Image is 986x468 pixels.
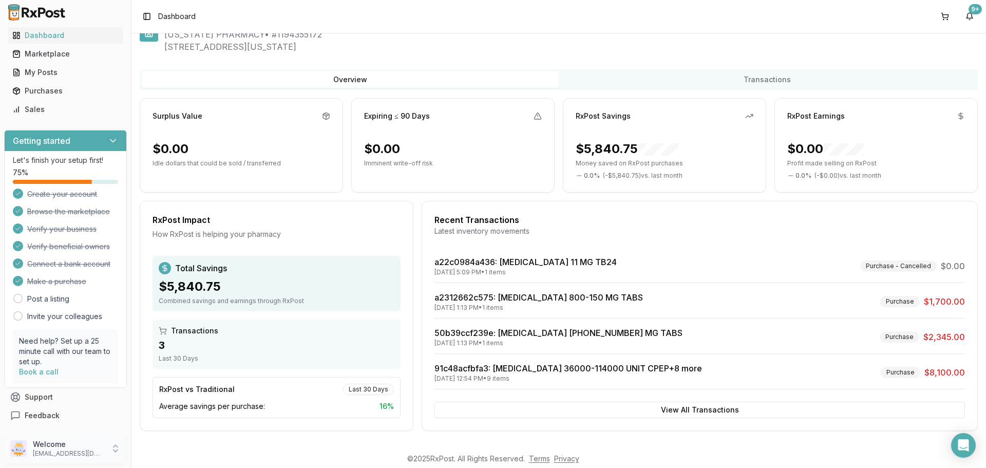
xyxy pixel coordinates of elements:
a: My Posts [8,63,123,82]
button: My Posts [4,64,127,81]
span: Transactions [171,326,218,336]
div: Dashboard [12,30,119,41]
a: a22c0984a436: [MEDICAL_DATA] 11 MG TB24 [434,257,617,267]
p: Imminent write-off risk [364,159,542,167]
span: [STREET_ADDRESS][US_STATE] [164,41,978,53]
div: RxPost Savings [576,111,631,121]
a: 91c48acfbfa3: [MEDICAL_DATA] 36000-114000 UNIT CPEP+8 more [434,363,702,373]
div: [DATE] 1:13 PM • 1 items [434,304,643,312]
span: Total Savings [175,262,227,274]
button: Sales [4,101,127,118]
span: Average savings per purchase: [159,401,265,411]
div: RxPost Earnings [787,111,845,121]
span: $8,100.00 [924,366,965,379]
a: Book a call [19,367,59,376]
div: Last 30 Days [343,384,394,395]
span: Connect a bank account [27,259,110,269]
img: RxPost Logo [4,4,70,21]
div: Surplus Value [153,111,202,121]
div: $5,840.75 [576,141,679,157]
span: Make a purchase [27,276,86,287]
div: Marketplace [12,49,119,59]
div: $0.00 [364,141,400,157]
span: 75 % [13,167,28,178]
span: Feedback [25,410,60,421]
button: Feedback [4,406,127,425]
span: Verify your business [27,224,97,234]
span: Dashboard [158,11,196,22]
button: Dashboard [4,27,127,44]
button: Overview [142,71,559,88]
span: Browse the marketplace [27,207,110,217]
button: Marketplace [4,46,127,62]
div: RxPost Impact [153,214,401,226]
p: Idle dollars that could be sold / transferred [153,159,330,167]
div: Sales [12,104,119,115]
button: Purchases [4,83,127,99]
div: RxPost vs Traditional [159,384,235,395]
span: 0.0 % [584,172,600,180]
div: Purchase [880,296,920,307]
button: 9+ [961,8,978,25]
div: Open Intercom Messenger [951,433,976,458]
a: Terms [529,454,550,463]
a: Invite your colleagues [27,311,102,322]
div: Combined savings and earnings through RxPost [159,297,394,305]
a: Sales [8,100,123,119]
a: Dashboard [8,26,123,45]
a: Purchases [8,82,123,100]
div: Last 30 Days [159,354,394,363]
div: Purchase [880,331,919,343]
div: Purchase [881,367,920,378]
p: Money saved on RxPost purchases [576,159,753,167]
span: 16 % [380,401,394,411]
div: Expiring ≤ 90 Days [364,111,430,121]
div: 3 [159,338,394,352]
div: Recent Transactions [434,214,965,226]
span: $0.00 [941,260,965,272]
h3: Getting started [13,135,70,147]
span: $1,700.00 [924,295,965,308]
button: Transactions [559,71,976,88]
p: [EMAIL_ADDRESS][DOMAIN_NAME] [33,450,104,458]
div: How RxPost is helping your pharmacy [153,229,401,239]
span: [US_STATE] PHARMACY • # 1194355172 [164,28,978,41]
p: Profit made selling on RxPost [787,159,965,167]
div: [DATE] 5:09 PM • 1 items [434,268,617,276]
span: ( - $5,840.75 ) vs. last month [603,172,682,180]
button: View All Transactions [434,402,965,418]
p: Need help? Set up a 25 minute call with our team to set up. [19,336,112,367]
span: ( - $0.00 ) vs. last month [814,172,881,180]
a: Privacy [554,454,579,463]
a: 50b39ccf239e: [MEDICAL_DATA] [PHONE_NUMBER] MG TABS [434,328,682,338]
nav: breadcrumb [158,11,196,22]
div: Latest inventory movements [434,226,965,236]
div: [DATE] 12:54 PM • 9 items [434,375,702,383]
div: My Posts [12,67,119,78]
a: Post a listing [27,294,69,304]
span: $2,345.00 [923,331,965,343]
p: Let's finish your setup first! [13,155,118,165]
div: $0.00 [153,141,188,157]
div: Purchase - Cancelled [860,260,937,272]
span: Create your account [27,189,97,199]
div: 9+ [969,4,982,14]
button: Support [4,388,127,406]
p: Welcome [33,439,104,450]
div: Purchases [12,86,119,96]
a: a2312662c575: [MEDICAL_DATA] 800-150 MG TABS [434,292,643,303]
a: Marketplace [8,45,123,63]
span: 0.0 % [795,172,811,180]
div: $5,840.75 [159,278,394,295]
span: Verify beneficial owners [27,241,110,252]
img: User avatar [10,440,27,457]
div: [DATE] 1:13 PM • 1 items [434,339,682,347]
div: $0.00 [787,141,864,157]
